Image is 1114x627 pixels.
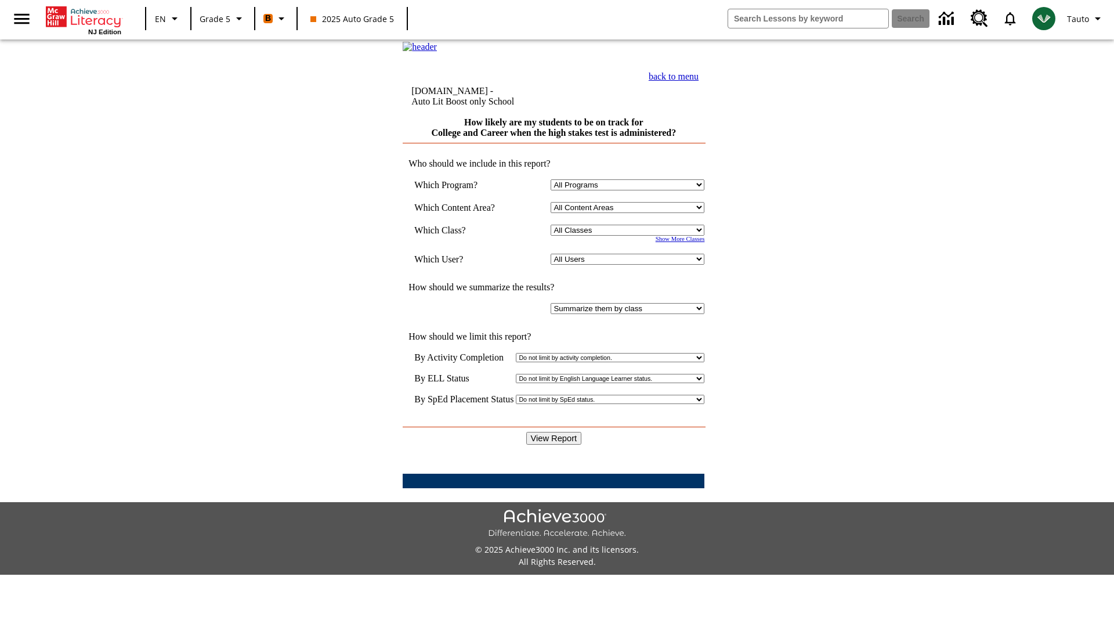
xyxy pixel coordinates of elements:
[1067,13,1089,25] span: Tauto
[411,96,514,106] nobr: Auto Lit Boost only School
[656,236,705,242] a: Show More Classes
[414,225,512,236] td: Which Class?
[728,9,888,28] input: search field
[964,3,995,34] a: Resource Center, Will open in new tab
[200,13,230,25] span: Grade 5
[195,8,251,29] button: Grade: Grade 5, Select a grade
[932,3,964,35] a: Data Center
[259,8,293,29] button: Boost Class color is orange. Change class color
[414,254,512,265] td: Which User?
[1025,3,1062,34] button: Select a new avatar
[414,203,495,212] nobr: Which Content Area?
[526,432,582,445] input: View Report
[649,71,699,81] a: back to menu
[414,352,513,363] td: By Activity Completion
[150,8,187,29] button: Language: EN, Select a language
[414,373,513,384] td: By ELL Status
[411,86,588,107] td: [DOMAIN_NAME] -
[1032,7,1055,30] img: avatar image
[265,11,271,26] span: B
[431,117,676,138] a: How likely are my students to be on track for College and Career when the high stakes test is adm...
[5,2,39,36] button: Open side menu
[46,4,121,35] div: Home
[414,394,513,405] td: By SpEd Placement Status
[88,28,121,35] span: NJ Edition
[414,179,512,190] td: Which Program?
[310,13,394,25] span: 2025 Auto Grade 5
[488,509,626,539] img: Achieve3000 Differentiate Accelerate Achieve
[403,42,437,52] img: header
[403,331,704,342] td: How should we limit this report?
[995,3,1025,34] a: Notifications
[403,158,704,169] td: Who should we include in this report?
[403,282,704,293] td: How should we summarize the results?
[155,13,166,25] span: EN
[1062,8,1109,29] button: Profile/Settings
